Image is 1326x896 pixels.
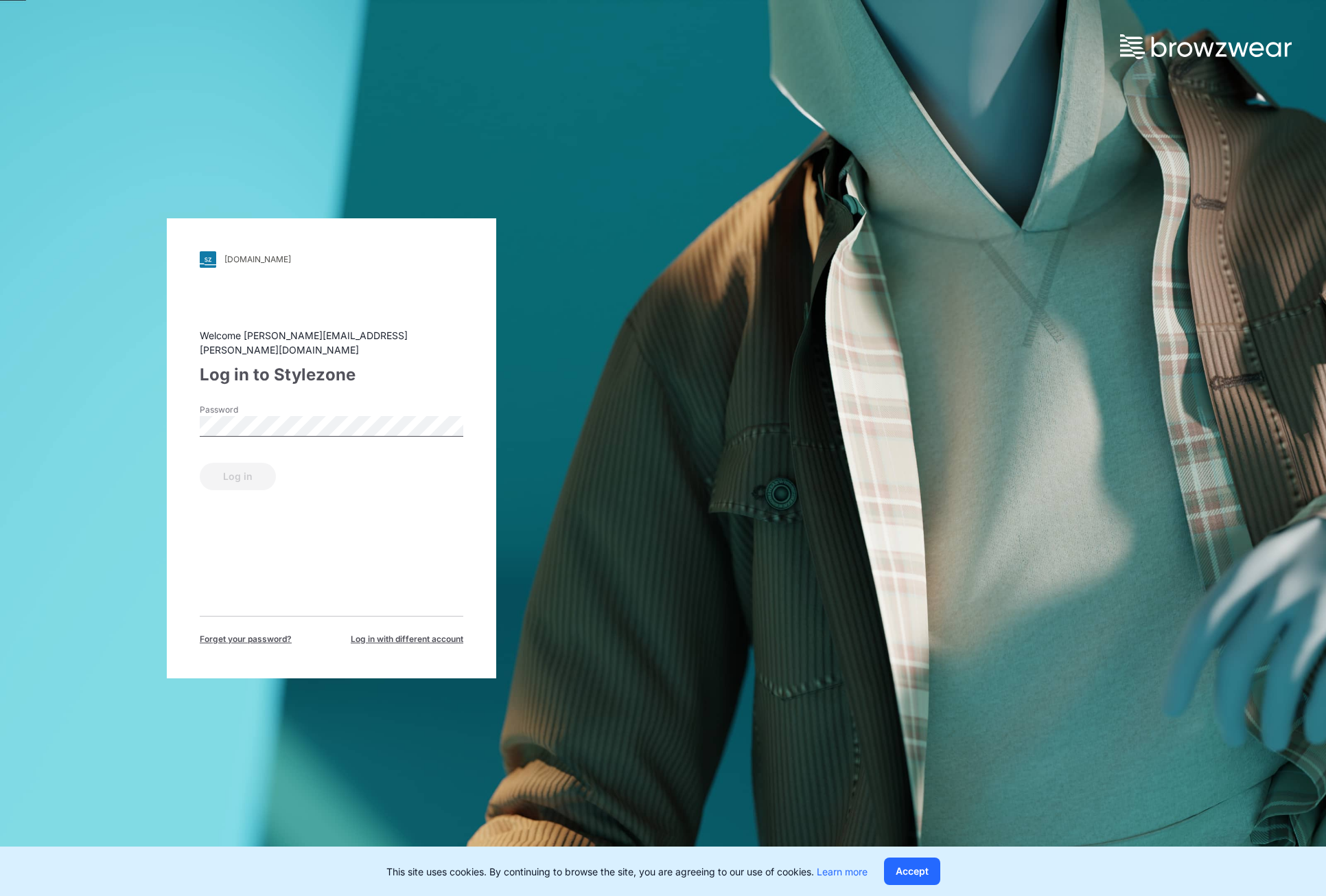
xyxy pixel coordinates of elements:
[200,363,463,387] div: Log in to Stylezone
[224,254,291,264] div: [DOMAIN_NAME]
[817,866,868,877] a: Learn more
[1120,34,1292,59] img: browzwear-logo.73288ffb.svg
[200,328,463,357] div: Welcome [PERSON_NAME][EMAIL_ADDRESS][PERSON_NAME][DOMAIN_NAME]
[200,251,463,268] a: [DOMAIN_NAME]
[200,251,216,268] img: svg+xml;base64,PHN2ZyB3aWR0aD0iMjgiIGhlaWdodD0iMjgiIHZpZXdCb3g9IjAgMCAyOCAyOCIgZmlsbD0ibm9uZSIgeG...
[200,633,292,645] span: Forget your password?
[351,633,463,645] span: Log in with different account
[200,404,296,416] label: Password
[884,858,940,885] button: Accept
[386,864,868,879] p: This site uses cookies. By continuing to browse the site, you are agreeing to our use of cookies.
